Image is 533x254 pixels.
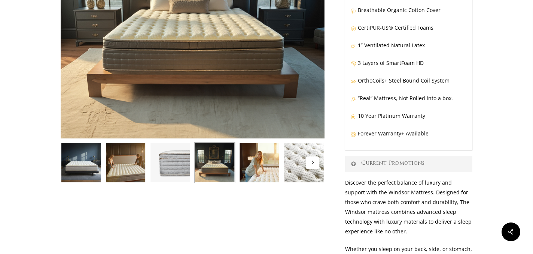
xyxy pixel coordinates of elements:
p: OrthoCoils+ Steel Bound Coil System [350,76,467,93]
img: Windsor-Side-Profile-HD-Closeup [150,142,191,183]
p: “Real” Mattress, Not Rolled into a box. [350,93,467,111]
img: Windsor In NH Manor [194,142,235,183]
p: 1” Ventilated Natural Latex [350,41,467,58]
img: Windsor In Studio [61,142,101,183]
p: Breathable Organic Cotton Cover [350,5,467,23]
img: Windsor-Condo-Shoot-Joane-and-eric feel the plush pillow top. [105,142,146,183]
button: Next [306,156,319,169]
p: 3 Layers of SmartFoam HD [350,58,467,76]
p: CertiPUR-US® Certified Foams [350,23,467,41]
a: Current Promotions [345,156,472,172]
p: 10 Year Platinum Warranty [350,111,467,129]
p: Discover the perfect balance of luxury and support with the Windsor Mattress. Designed for those ... [345,178,472,244]
p: Forever Warranty+ Available [350,129,467,146]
